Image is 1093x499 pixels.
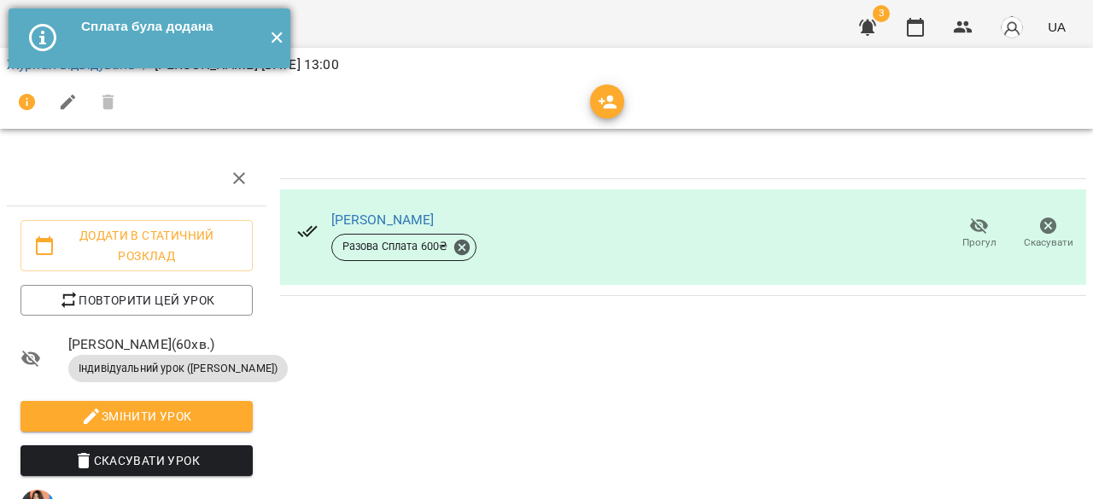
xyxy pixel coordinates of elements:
[68,334,253,355] span: [PERSON_NAME] ( 60 хв. )
[34,290,239,310] span: Повторити цей урок
[7,55,1086,75] nav: breadcrumb
[20,285,253,316] button: Повторити цей урок
[1000,15,1024,39] img: avatar_s.png
[962,235,997,250] span: Прогул
[331,234,477,261] div: Разова Сплата 600₴
[873,5,890,22] span: 3
[20,445,253,476] button: Скасувати Урок
[34,450,239,471] span: Скасувати Урок
[20,220,253,271] button: Додати в статичний розклад
[1024,235,1073,250] span: Скасувати
[34,406,239,426] span: Змінити урок
[331,212,435,228] a: [PERSON_NAME]
[1048,18,1066,36] span: UA
[20,401,253,432] button: Змінити урок
[81,17,256,36] div: Сплата була додана
[34,225,239,266] span: Додати в статичний розклад
[944,210,1014,258] button: Прогул
[1014,210,1083,258] button: Скасувати
[1041,11,1073,43] button: UA
[332,239,459,254] span: Разова Сплата 600 ₴
[68,361,288,376] span: Індивідуальний урок ([PERSON_NAME])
